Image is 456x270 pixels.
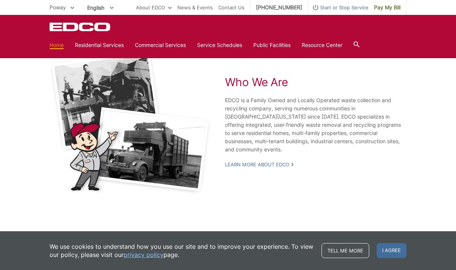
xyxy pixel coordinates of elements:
[218,3,244,12] a: Contact Us
[135,41,186,49] a: Commercial Services
[374,3,400,12] span: Pay My Bill
[82,1,119,14] span: English
[75,41,124,49] a: Residential Services
[50,49,211,195] img: Black and white photos of early garbage trucks
[124,251,164,259] a: privacy policy
[225,161,294,168] a: Learn More About EDCO
[302,41,342,49] a: Resource Center
[50,22,111,31] a: EDCD logo. Return to the homepage.
[136,3,172,12] a: About EDCO
[177,3,213,12] a: News & Events
[50,4,66,10] span: Poway
[197,41,242,49] a: Service Schedules
[50,41,64,49] a: Home
[253,41,291,49] a: Public Facilities
[225,96,406,154] p: EDCO is a Family Owned and Locally Operated waste collection and recycling company, serving numer...
[50,242,314,259] p: We use cookies to understand how you use our site and to improve your experience. To view our pol...
[225,75,406,89] h2: Who We Are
